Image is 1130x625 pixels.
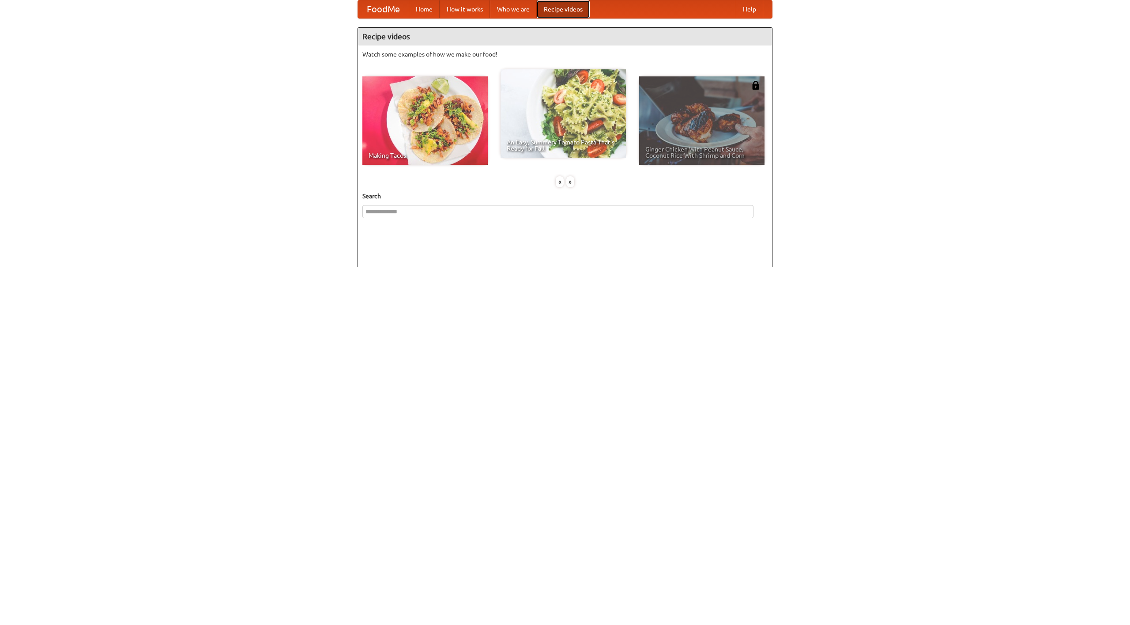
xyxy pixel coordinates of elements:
a: How it works [440,0,490,18]
div: » [566,176,574,187]
span: Making Tacos [369,152,482,159]
a: Making Tacos [362,76,488,165]
a: Who we are [490,0,537,18]
a: Home [409,0,440,18]
img: 483408.png [751,81,760,90]
h4: Recipe videos [358,28,772,45]
a: An Easy, Summery Tomato Pasta That's Ready for Fall [501,69,626,158]
span: An Easy, Summery Tomato Pasta That's Ready for Fall [507,139,620,152]
a: FoodMe [358,0,409,18]
a: Recipe videos [537,0,590,18]
div: « [556,176,564,187]
p: Watch some examples of how we make our food! [362,50,768,59]
a: Help [736,0,763,18]
h5: Search [362,192,768,201]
